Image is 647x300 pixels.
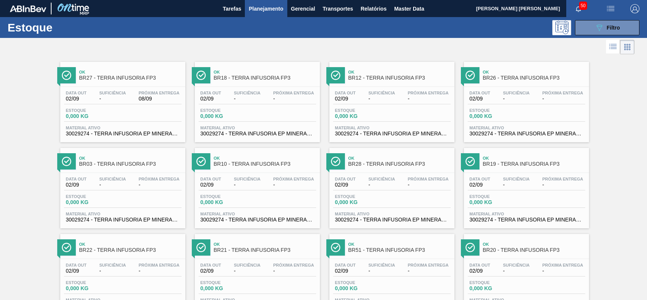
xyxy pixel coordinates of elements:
[331,71,340,80] img: Ícone
[189,142,324,228] a: ÍconeOkBR10 - TERRA INFUSORIA FP3Data out02/09Suficiência-Próxima Entrega-Estoque0,000 KGMaterial...
[139,268,180,274] span: -
[470,280,523,285] span: Estoque
[470,268,490,274] span: 02/09
[99,91,126,95] span: Suficiência
[79,161,182,167] span: BR03 - TERRA INFUSORIA FP3
[324,142,458,228] a: ÍconeOkBR28 - TERRA INFUSORIA FP3Data out02/09Suficiência-Próxima Entrega-Estoque0,000 KGMaterial...
[214,247,316,253] span: BR21 - TERRA INFUSORIA FP3
[201,199,254,205] span: 0,000 KG
[99,177,126,181] span: Suficiência
[139,91,180,95] span: Próxima Entrega
[542,263,583,267] span: Próxima Entrega
[368,182,395,188] span: -
[542,96,583,102] span: -
[335,199,388,205] span: 0,000 KG
[483,156,585,160] span: Ok
[201,268,221,274] span: 02/09
[201,286,254,291] span: 0,000 KG
[408,268,449,274] span: -
[630,4,639,13] img: Logout
[579,2,587,10] span: 50
[201,126,314,130] span: Material ativo
[66,131,180,137] span: 30029274 - TERRA INFUSORIA EP MINERALS FP3
[335,91,356,95] span: Data out
[196,71,206,80] img: Ícone
[348,75,451,81] span: BR12 - TERRA INFUSORIA FP3
[273,263,314,267] span: Próxima Entrega
[214,242,316,247] span: Ok
[470,182,490,188] span: 02/09
[394,4,424,13] span: Master Data
[606,4,615,13] img: userActions
[348,156,451,160] span: Ok
[368,177,395,181] span: Suficiência
[214,156,316,160] span: Ok
[335,126,449,130] span: Material ativo
[470,199,523,205] span: 0,000 KG
[483,247,585,253] span: BR20 - TERRA INFUSORIA FP3
[335,268,356,274] span: 02/09
[335,131,449,137] span: 30029274 - TERRA INFUSORIA EP MINERALS FP3
[470,194,523,199] span: Estoque
[483,161,585,167] span: BR19 - TERRA INFUSORIA FP3
[62,157,71,166] img: Ícone
[55,142,189,228] a: ÍconeOkBR03 - TERRA INFUSORIA FP3Data out02/09Suficiência-Próxima Entrega-Estoque0,000 KGMaterial...
[503,263,530,267] span: Suficiência
[234,263,260,267] span: Suficiência
[66,217,180,223] span: 30029274 - TERRA INFUSORIA EP MINERALS FP3
[66,91,87,95] span: Data out
[607,25,620,31] span: Filtro
[470,217,583,223] span: 30029274 - TERRA INFUSORIA EP MINERALS FP3
[234,96,260,102] span: -
[503,91,530,95] span: Suficiência
[348,247,451,253] span: BR51 - TERRA INFUSORIA FP3
[542,268,583,274] span: -
[470,263,490,267] span: Data out
[606,40,620,54] div: Visão em Lista
[335,263,356,267] span: Data out
[368,91,395,95] span: Suficiência
[470,96,490,102] span: 02/09
[503,96,530,102] span: -
[458,56,593,142] a: ÍconeOkBR26 - TERRA INFUSORIA FP3Data out02/09Suficiência-Próxima Entrega-Estoque0,000 KGMaterial...
[542,182,583,188] span: -
[465,157,475,166] img: Ícone
[79,75,182,81] span: BR27 - TERRA INFUSORIA FP3
[99,268,126,274] span: -
[335,280,388,285] span: Estoque
[196,157,206,166] img: Ícone
[66,212,180,216] span: Material ativo
[99,182,126,188] span: -
[470,91,490,95] span: Data out
[483,242,585,247] span: Ok
[55,56,189,142] a: ÍconeOkBR27 - TERRA INFUSORIA FP3Data out02/09Suficiência-Próxima Entrega08/09Estoque0,000 KGMate...
[201,280,254,285] span: Estoque
[201,212,314,216] span: Material ativo
[335,194,388,199] span: Estoque
[348,161,451,167] span: BR28 - TERRA INFUSORIA FP3
[470,286,523,291] span: 0,000 KG
[201,263,221,267] span: Data out
[99,263,126,267] span: Suficiência
[66,268,87,274] span: 02/09
[575,20,639,35] button: Filtro
[201,217,314,223] span: 30029274 - TERRA INFUSORIA EP MINERALS FP3
[201,131,314,137] span: 30029274 - TERRA INFUSORIA EP MINERALS FP3
[66,263,87,267] span: Data out
[273,182,314,188] span: -
[348,70,451,74] span: Ok
[66,199,119,205] span: 0,000 KG
[249,4,283,13] span: Planejamento
[201,182,221,188] span: 02/09
[79,247,182,253] span: BR22 - TERRA INFUSORIA FP3
[79,156,182,160] span: Ok
[66,126,180,130] span: Material ativo
[139,263,180,267] span: Próxima Entrega
[234,268,260,274] span: -
[368,96,395,102] span: -
[201,108,254,113] span: Estoque
[66,113,119,119] span: 0,000 KG
[335,217,449,223] span: 30029274 - TERRA INFUSORIA EP MINERALS FP3
[79,242,182,247] span: Ok
[234,177,260,181] span: Suficiência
